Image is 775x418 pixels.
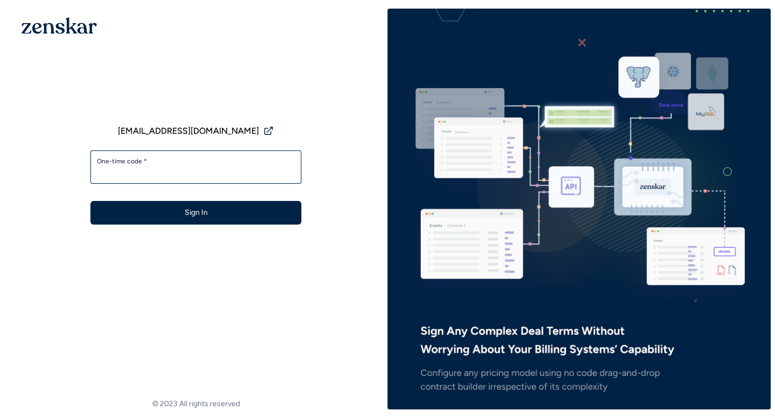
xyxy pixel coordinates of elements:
img: 1OGAJ2xQqyY4LXKgY66KYq0eOWRCkrZdAb3gUhuVAqdWPZE9SRJmCz+oDMSn4zDLXe31Ii730ItAGKgCKgCCgCikA4Av8PJUP... [22,17,97,34]
footer: © 2023 All rights reserved [4,399,387,409]
label: One-time code * [97,157,295,165]
span: [EMAIL_ADDRESS][DOMAIN_NAME] [118,125,259,138]
button: Sign In [90,201,301,225]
